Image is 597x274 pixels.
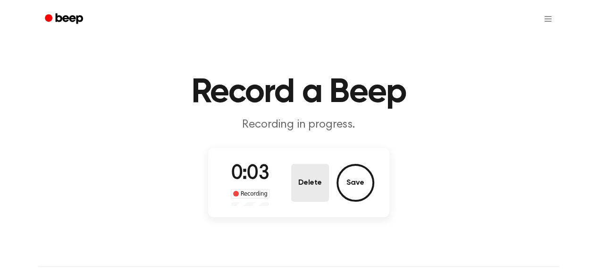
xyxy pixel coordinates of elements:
button: Save Audio Record [336,164,374,202]
h1: Record a Beep [57,76,540,110]
div: Recording [231,189,270,198]
a: Beep [38,10,92,28]
button: Delete Audio Record [291,164,329,202]
p: Recording in progress. [118,117,480,133]
span: 0:03 [231,164,269,184]
button: Open menu [537,8,559,30]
